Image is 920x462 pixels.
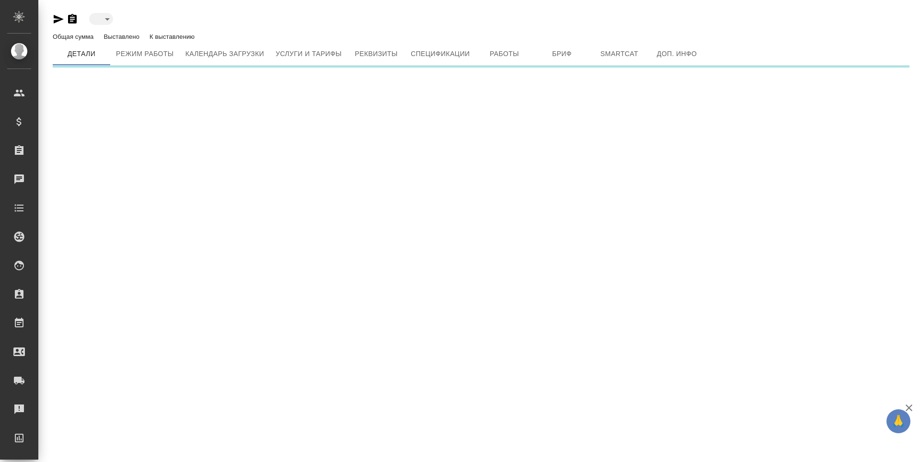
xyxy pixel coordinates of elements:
[276,48,342,60] span: Услуги и тарифы
[149,33,197,40] p: К выставлению
[411,48,470,60] span: Спецификации
[482,48,528,60] span: Работы
[185,48,264,60] span: Календарь загрузки
[53,33,96,40] p: Общая сумма
[654,48,700,60] span: Доп. инфо
[89,13,113,25] div: ​
[886,409,910,433] button: 🙏
[67,13,78,25] button: Скопировать ссылку
[116,48,174,60] span: Режим работы
[103,33,142,40] p: Выставлено
[53,13,64,25] button: Скопировать ссылку для ЯМессенджера
[890,411,907,431] span: 🙏
[539,48,585,60] span: Бриф
[353,48,399,60] span: Реквизиты
[597,48,643,60] span: Smartcat
[58,48,104,60] span: Детали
